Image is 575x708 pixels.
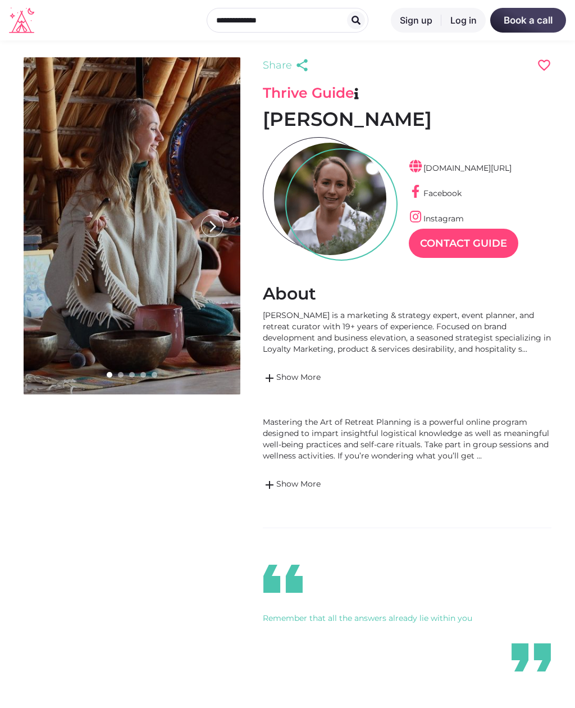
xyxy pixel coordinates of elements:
[409,188,462,198] a: Facebook
[263,84,551,102] h3: Thrive Guide
[441,8,486,33] a: Log in
[202,215,224,238] i: arrow_forward_ios
[490,8,566,33] a: Book a call
[391,8,441,33] a: Sign up
[263,416,551,461] div: Mastering the Art of Retreat Planning is a powerful online program designed to impart insightful ...
[263,478,551,492] a: addShow More
[409,214,464,224] a: Instagram
[263,371,551,385] a: addShow More
[263,57,312,73] a: Share
[249,562,317,596] i: format_quote
[263,283,551,305] h2: About
[263,57,292,73] span: Share
[263,612,551,624] div: Remember that all the answers already lie within you
[498,641,565,674] i: format_quote
[263,478,276,492] span: add
[409,229,518,258] a: Contact Guide
[263,107,551,131] h1: [PERSON_NAME]
[409,163,512,173] a: [DOMAIN_NAME][URL]
[263,310,551,355] div: [PERSON_NAME] is a marketing & strategy expert, event planner, and retreat curator with 19+ years...
[263,371,276,385] span: add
